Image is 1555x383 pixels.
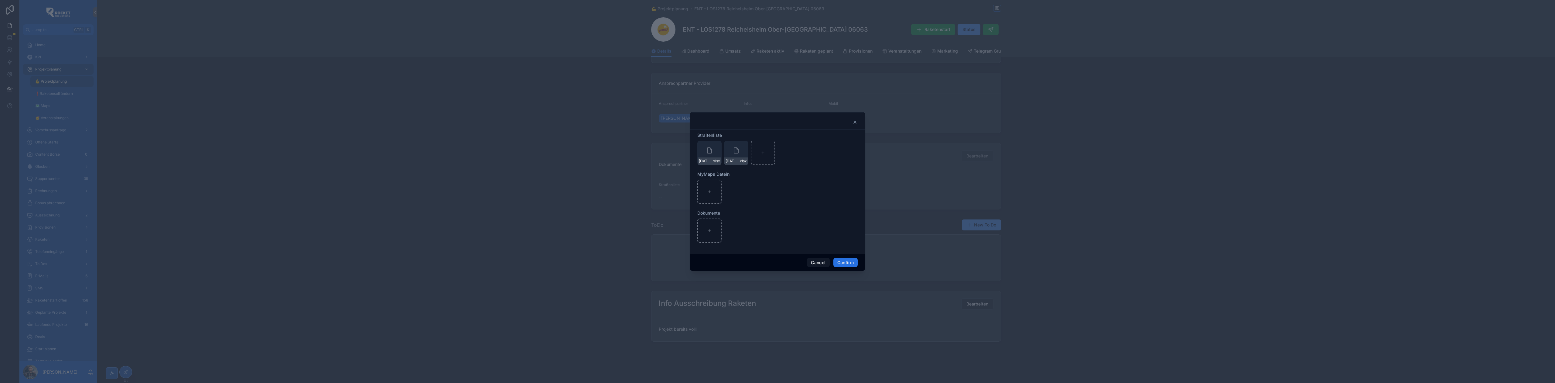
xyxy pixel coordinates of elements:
[699,159,712,164] span: [DATE]_OGIG - LOS1278 [GEOGRAPHIC_DATA] Ober-[GEOGRAPHIC_DATA] 06063 - geförderter Ausbau - Graue...
[739,159,747,164] span: .xlsx
[712,159,720,164] span: .xlsx
[807,258,829,267] button: Cancel
[726,159,739,164] span: [DATE]_OGIG - LOS1278 Reichelsheim Ober-[GEOGRAPHIC_DATA] 06164 - geförderter Ausbau - Graue Flec...
[697,133,722,138] span: Straßenliste
[833,258,858,267] button: Confirm
[697,210,720,216] span: Dokumente
[697,171,730,177] span: MyMaps Datein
